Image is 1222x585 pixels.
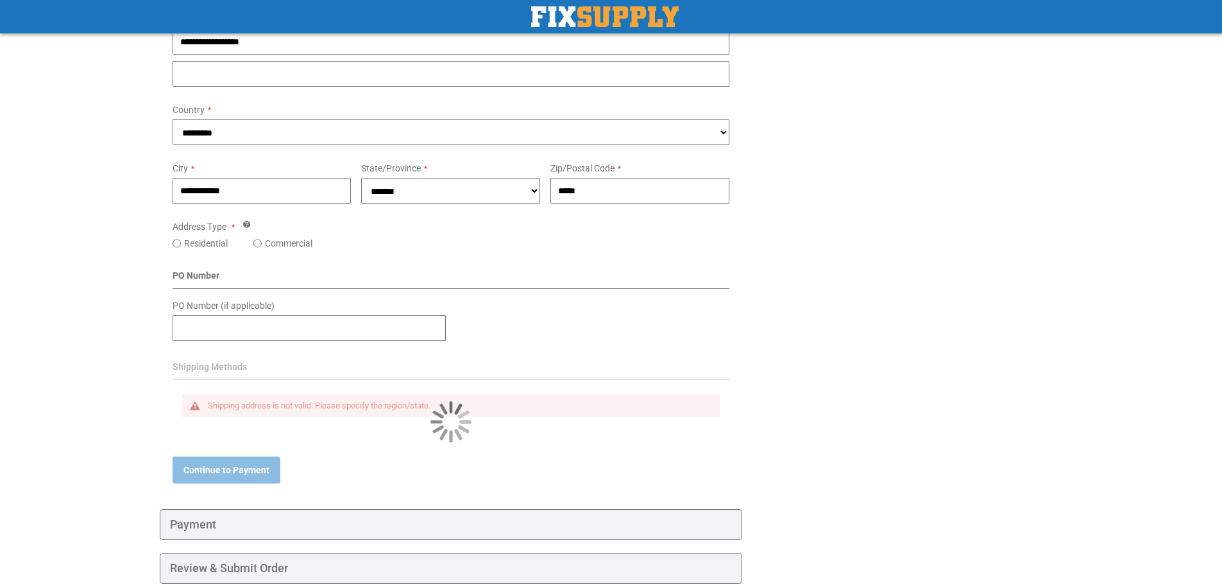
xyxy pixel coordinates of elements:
[430,401,471,442] img: Loading...
[531,6,679,27] a: store logo
[160,553,743,584] div: Review & Submit Order
[550,163,615,173] span: Zip/Postal Code
[265,237,312,250] label: Commercial
[531,6,679,27] img: Fix Industrial Supply
[184,237,228,250] label: Residential
[173,105,205,115] span: Country
[160,509,743,540] div: Payment
[361,163,421,173] span: State/Province
[173,301,275,311] span: PO Number (if applicable)
[173,222,226,232] span: Address Type
[173,163,188,173] span: City
[173,269,730,289] div: PO Number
